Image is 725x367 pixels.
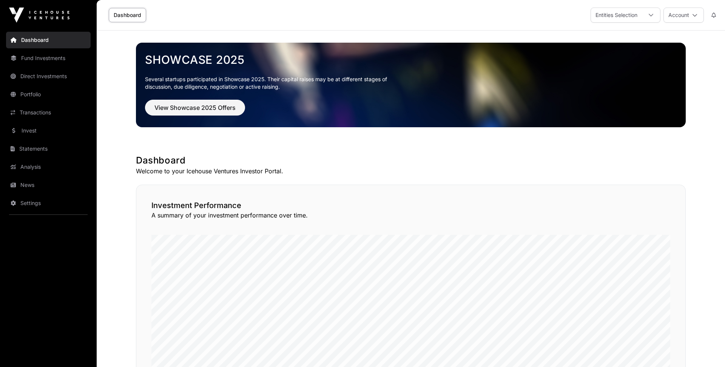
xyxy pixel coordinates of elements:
a: Direct Investments [6,68,91,85]
span: View Showcase 2025 Offers [154,103,236,112]
a: Transactions [6,104,91,121]
a: Invest [6,122,91,139]
img: Icehouse Ventures Logo [9,8,69,23]
a: Dashboard [109,8,146,22]
p: Welcome to your Icehouse Ventures Investor Portal. [136,167,686,176]
a: Analysis [6,159,91,175]
div: Entities Selection [591,8,642,22]
p: A summary of your investment performance over time. [151,211,670,220]
iframe: Chat Widget [687,331,725,367]
a: Portfolio [6,86,91,103]
a: View Showcase 2025 Offers [145,107,245,115]
a: Fund Investments [6,50,91,66]
button: View Showcase 2025 Offers [145,100,245,116]
h2: Investment Performance [151,200,670,211]
button: Account [663,8,704,23]
a: Statements [6,140,91,157]
a: Showcase 2025 [145,53,677,66]
p: Several startups participated in Showcase 2025. Their capital raises may be at different stages o... [145,76,399,91]
img: Showcase 2025 [136,43,686,127]
a: Dashboard [6,32,91,48]
a: News [6,177,91,193]
a: Settings [6,195,91,211]
h1: Dashboard [136,154,686,167]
